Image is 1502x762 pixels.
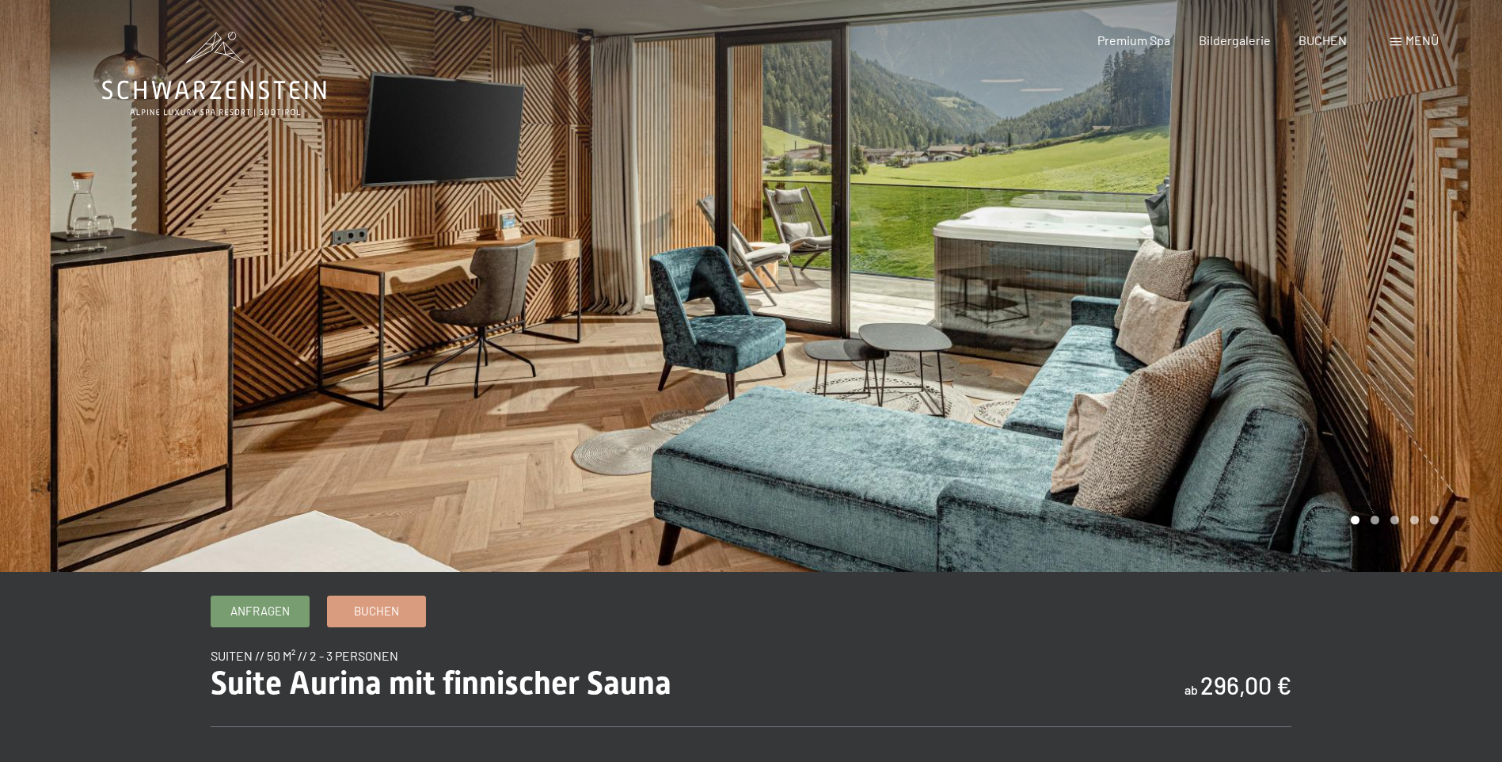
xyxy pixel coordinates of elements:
span: Anfragen [230,603,290,619]
span: Suiten // 50 m² // 2 - 3 Personen [211,648,398,663]
a: BUCHEN [1299,32,1347,48]
span: Suite Aurina mit finnischer Sauna [211,665,671,702]
a: Anfragen [211,596,309,627]
a: Premium Spa [1097,32,1170,48]
span: Buchen [354,603,399,619]
a: Bildergalerie [1199,32,1271,48]
span: ab [1184,682,1198,697]
a: Buchen [328,596,425,627]
span: Menü [1405,32,1439,48]
b: 296,00 € [1200,671,1291,699]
